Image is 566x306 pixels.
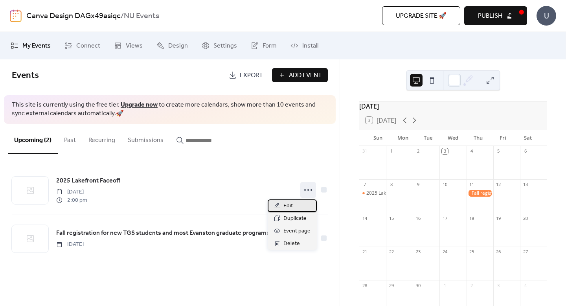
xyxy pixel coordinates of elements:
div: 3 [496,282,502,288]
div: 3 [442,148,448,154]
div: Wed [441,130,466,146]
div: 8 [388,182,394,188]
button: Upcoming (2) [8,124,58,154]
button: Upgrade site 🚀 [382,6,460,25]
div: 21 [362,249,368,255]
b: / [121,9,124,24]
span: Settings [213,41,237,51]
span: Duplicate [283,214,307,223]
button: Submissions [121,124,170,153]
span: Events [12,67,39,84]
div: 2 [415,148,421,154]
a: Connect [59,35,106,56]
div: 29 [388,282,394,288]
a: Design [151,35,194,56]
span: 2:00 pm [56,196,87,205]
div: 9 [415,182,421,188]
a: Views [108,35,149,56]
div: 15 [388,215,394,221]
div: Sat [515,130,540,146]
span: Add Event [289,71,322,80]
div: Thu [465,130,491,146]
a: My Events [5,35,57,56]
div: 11 [469,182,475,188]
a: Export [223,68,269,82]
span: Delete [283,239,300,249]
div: 20 [522,215,528,221]
div: 12 [496,182,502,188]
span: [DATE] [56,240,84,249]
div: 19 [496,215,502,221]
button: Publish [464,6,527,25]
a: 2025 Lakefront Faceoff [56,176,120,186]
div: 30 [415,282,421,288]
div: 2025 Lakefront Faceoff [366,190,417,197]
div: 25 [469,249,475,255]
div: 2 [469,282,475,288]
a: Upgrade now [121,99,158,111]
div: 22 [388,249,394,255]
span: Edit [283,201,293,211]
a: Install [285,35,324,56]
div: 17 [442,215,448,221]
a: Fall registration for new TGS students and most Evanston graduate programs [56,228,270,238]
span: Event page [283,227,311,236]
div: Mon [391,130,416,146]
div: Sun [366,130,391,146]
div: 18 [469,215,475,221]
div: 13 [522,182,528,188]
div: 27 [522,249,528,255]
div: 28 [362,282,368,288]
button: Add Event [272,68,328,82]
span: Publish [478,11,502,21]
div: 10 [442,182,448,188]
div: 14 [362,215,368,221]
a: Canva Design DAGx49asiqc [26,9,121,24]
div: 4 [469,148,475,154]
div: 26 [496,249,502,255]
div: 7 [362,182,368,188]
span: [DATE] [56,188,87,196]
div: 31 [362,148,368,154]
div: Tue [415,130,441,146]
div: 1 [442,282,448,288]
div: Fri [491,130,516,146]
span: Form [263,41,277,51]
span: Design [168,41,188,51]
div: 6 [522,148,528,154]
span: Install [302,41,318,51]
span: Connect [76,41,100,51]
span: Export [240,71,263,80]
a: Form [245,35,283,56]
div: 5 [496,148,502,154]
div: 2025 Lakefront Faceoff [359,190,386,197]
a: Settings [196,35,243,56]
div: U [537,6,556,26]
b: NU Events [124,9,159,24]
div: 1 [388,148,394,154]
img: logo [10,9,22,22]
div: 4 [522,282,528,288]
span: Upgrade site 🚀 [396,11,447,21]
button: Recurring [82,124,121,153]
div: [DATE] [359,101,547,111]
span: Views [126,41,143,51]
button: Past [58,124,82,153]
span: My Events [22,41,51,51]
div: Fall registration for new TGS students and most Evanston graduate programs [467,190,493,197]
div: 16 [415,215,421,221]
div: 24 [442,249,448,255]
div: 23 [415,249,421,255]
span: This site is currently using the free tier. to create more calendars, show more than 10 events an... [12,101,328,118]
